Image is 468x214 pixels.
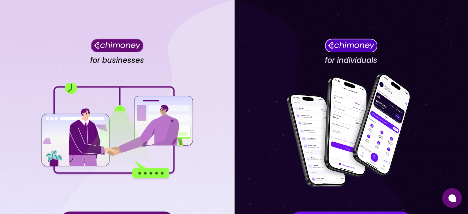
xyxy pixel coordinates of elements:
[325,38,377,52] img: Chimoney for individuals
[325,56,377,65] h4: for individuals
[90,56,144,65] h4: for businesses
[40,83,194,180] img: for businesses
[91,38,143,52] img: Chimoney for businesses
[442,188,462,208] button: Open chat window
[274,70,428,193] img: for individuals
